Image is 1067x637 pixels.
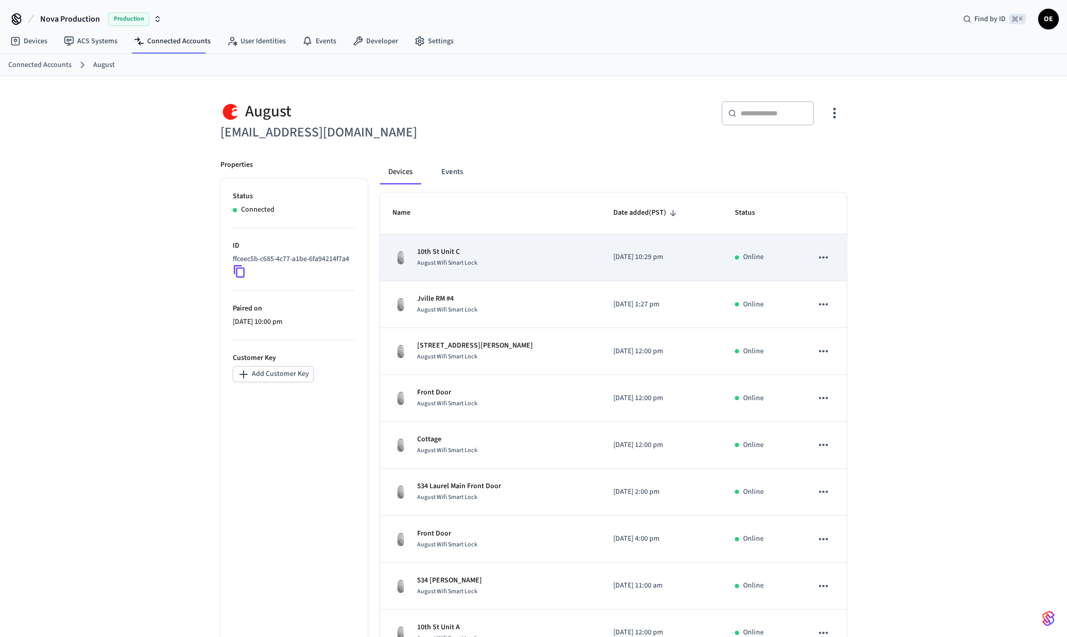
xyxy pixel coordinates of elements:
[613,580,710,591] p: [DATE] 11:00 am
[743,487,764,497] p: Online
[233,303,355,314] p: Paired on
[417,305,477,314] span: August Wifi Smart Lock
[417,575,482,586] p: 534 [PERSON_NAME]
[743,252,764,263] p: Online
[108,12,149,26] span: Production
[392,296,409,313] img: August Wifi Smart Lock 3rd Gen, Silver, Front
[40,13,100,25] span: Nova Production
[233,317,355,328] p: [DATE] 10:00 pm
[1039,10,1058,28] span: OE
[417,622,477,633] p: 10th St Unit A
[345,32,406,50] a: Developer
[406,32,462,50] a: Settings
[417,528,477,539] p: Front Door
[233,240,355,251] p: ID
[613,346,710,357] p: [DATE] 12:00 pm
[392,249,409,266] img: August Wifi Smart Lock 3rd Gen, Silver, Front
[392,390,409,406] img: August Wifi Smart Lock 3rd Gen, Silver, Front
[613,393,710,404] p: [DATE] 12:00 pm
[1009,14,1026,24] span: ⌘ K
[220,101,241,122] img: August Logo, Square
[417,493,477,502] span: August Wifi Smart Lock
[417,352,477,361] span: August Wifi Smart Lock
[126,32,219,50] a: Connected Accounts
[93,60,115,71] a: August
[417,587,477,596] span: August Wifi Smart Lock
[433,160,471,184] button: Events
[294,32,345,50] a: Events
[1038,9,1059,29] button: OE
[241,204,274,215] p: Connected
[743,393,764,404] p: Online
[417,294,477,304] p: Jville RM #4
[392,343,409,359] img: August Wifi Smart Lock 3rd Gen, Silver, Front
[392,531,409,547] img: August Wifi Smart Lock 3rd Gen, Silver, Front
[380,160,847,184] div: connected account tabs
[417,446,477,455] span: August Wifi Smart Lock
[743,299,764,310] p: Online
[417,540,477,549] span: August Wifi Smart Lock
[392,578,409,594] img: August Wifi Smart Lock 3rd Gen, Silver, Front
[220,160,253,170] p: Properties
[220,122,527,143] h6: [EMAIL_ADDRESS][DOMAIN_NAME]
[743,580,764,591] p: Online
[392,437,409,453] img: August Wifi Smart Lock 3rd Gen, Silver, Front
[417,434,477,445] p: Cottage
[417,387,477,398] p: Front Door
[8,60,72,71] a: Connected Accounts
[392,205,424,221] span: Name
[380,160,421,184] button: Devices
[974,14,1006,24] span: Find by ID
[392,484,409,500] img: August Wifi Smart Lock 3rd Gen, Silver, Front
[613,440,710,451] p: [DATE] 12:00 pm
[735,205,768,221] span: Status
[613,533,710,544] p: [DATE] 4:00 pm
[56,32,126,50] a: ACS Systems
[417,481,501,492] p: 534 Laurel Main Front Door
[955,10,1034,28] div: Find by ID⌘ K
[417,399,477,408] span: August Wifi Smart Lock
[233,353,355,364] p: Customer Key
[613,299,710,310] p: [DATE] 1:27 pm
[743,533,764,544] p: Online
[233,366,314,382] button: Add Customer Key
[613,205,680,221] span: Date added(PST)
[233,254,349,265] p: ffceec5b-c685-4c77-a1be-6fa94214f7a4
[613,252,710,263] p: [DATE] 10:29 pm
[220,101,527,122] div: August
[743,346,764,357] p: Online
[417,259,477,267] span: August Wifi Smart Lock
[1042,610,1055,627] img: SeamLogoGradient.69752ec5.svg
[417,247,477,257] p: 10th St Unit C
[743,440,764,451] p: Online
[233,191,355,202] p: Status
[613,487,710,497] p: [DATE] 2:00 pm
[219,32,294,50] a: User Identities
[2,32,56,50] a: Devices
[417,340,533,351] p: [STREET_ADDRESS][PERSON_NAME]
